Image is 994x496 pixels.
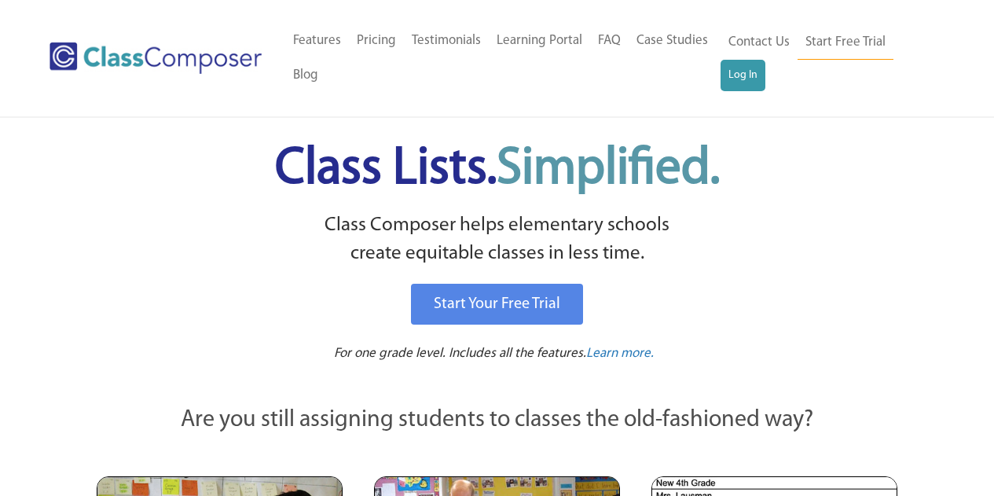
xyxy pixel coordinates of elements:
a: Case Studies [629,24,716,58]
a: Learn more. [586,344,654,364]
span: Class Lists. [275,144,720,195]
a: FAQ [590,24,629,58]
a: Testimonials [404,24,489,58]
a: Learning Portal [489,24,590,58]
span: For one grade level. Includes all the features. [334,347,586,360]
img: Class Composer [50,42,262,74]
a: Start Free Trial [798,25,893,61]
a: Blog [285,58,326,93]
a: Start Your Free Trial [411,284,583,325]
a: Log In [721,60,765,91]
p: Class Composer helps elementary schools create equitable classes in less time. [94,211,900,269]
nav: Header Menu [721,25,933,91]
span: Start Your Free Trial [434,296,560,312]
a: Contact Us [721,25,798,60]
p: Are you still assigning students to classes the old-fashioned way? [97,403,898,438]
span: Simplified. [497,144,720,195]
span: Learn more. [586,347,654,360]
a: Features [285,24,349,58]
nav: Header Menu [285,24,721,93]
a: Pricing [349,24,404,58]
